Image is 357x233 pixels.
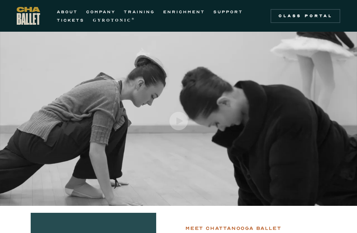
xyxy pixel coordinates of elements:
[163,8,205,16] a: ENRICHMENT
[213,8,243,16] a: SUPPORT
[86,8,115,16] a: COMPANY
[185,224,281,233] div: Meet chattanooga ballet
[93,18,131,23] strong: GYROTONIC
[131,17,135,21] sup: ®
[93,16,135,24] a: GYROTONIC®
[124,8,155,16] a: TRAINING
[57,8,78,16] a: ABOUT
[17,7,40,25] a: home
[57,16,84,24] a: TICKETS
[275,13,336,19] div: Class Portal
[271,9,340,23] a: Class Portal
